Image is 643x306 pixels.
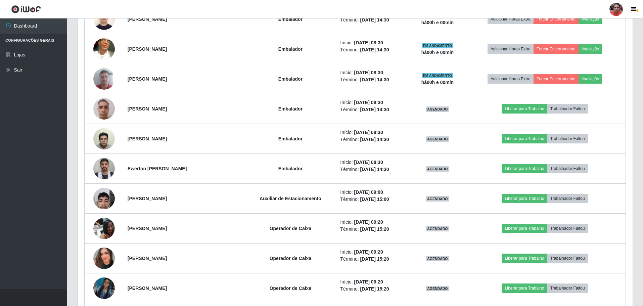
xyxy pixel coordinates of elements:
[278,106,303,112] strong: Embalador
[547,164,588,173] button: Trabalhador Faltou
[360,137,389,142] time: [DATE] 14:30
[93,30,115,68] img: 1745771310977.jpeg
[360,167,389,172] time: [DATE] 14:30
[128,16,167,22] strong: [PERSON_NAME]
[421,20,454,25] strong: há 00 h e 00 min
[488,14,534,24] button: Adicionar Horas Extra
[340,76,407,83] li: Término:
[354,249,383,255] time: [DATE] 09:20
[360,256,389,262] time: [DATE] 15:20
[354,160,383,165] time: [DATE] 08:30
[422,43,454,48] span: EM ANDAMENTO
[340,69,407,76] li: Início:
[278,136,303,141] strong: Embalador
[360,226,389,232] time: [DATE] 15:20
[340,46,407,53] li: Término:
[278,46,303,52] strong: Embalador
[340,39,407,46] li: Início:
[354,189,383,195] time: [DATE] 09:00
[340,219,407,226] li: Início:
[360,196,389,202] time: [DATE] 15:00
[534,14,579,24] button: Forçar Encerramento
[360,77,389,82] time: [DATE] 14:30
[426,106,449,112] span: AGENDADO
[278,76,303,82] strong: Embalador
[360,107,389,112] time: [DATE] 14:30
[579,44,602,54] button: Avaliação
[93,5,115,33] img: 1743808660316.jpeg
[422,73,454,78] span: EM ANDAMENTO
[270,256,312,261] strong: Operador de Caixa
[340,16,407,24] li: Término:
[128,166,187,171] strong: Ewerton [PERSON_NAME]
[502,194,547,203] button: Liberar para Trabalho
[128,256,167,261] strong: [PERSON_NAME]
[502,254,547,263] button: Liberar para Trabalho
[579,14,602,24] button: Avaliação
[93,124,115,153] img: 1756848334651.jpeg
[340,99,407,106] li: Início:
[547,194,588,203] button: Trabalhador Faltou
[547,254,588,263] button: Trabalhador Faltou
[340,129,407,136] li: Início:
[426,196,449,202] span: AGENDADO
[547,224,588,233] button: Trabalhador Faltou
[93,239,115,277] img: 1750801890236.jpeg
[547,134,588,143] button: Trabalhador Faltou
[340,106,407,113] li: Término:
[128,286,167,291] strong: [PERSON_NAME]
[270,226,312,231] strong: Operador de Caixa
[128,106,167,112] strong: [PERSON_NAME]
[488,74,534,84] button: Adicionar Horas Extra
[93,94,115,123] img: 1751476374327.jpeg
[340,189,407,196] li: Início:
[340,249,407,256] li: Início:
[278,166,303,171] strong: Embalador
[421,80,454,85] strong: há 00 h e 00 min
[340,256,407,263] li: Término:
[360,17,389,23] time: [DATE] 14:30
[354,100,383,105] time: [DATE] 08:30
[128,226,167,231] strong: [PERSON_NAME]
[421,50,454,55] strong: há 00 h e 00 min
[128,136,167,141] strong: [PERSON_NAME]
[534,74,579,84] button: Forçar Encerramento
[502,164,547,173] button: Liberar para Trabalho
[340,278,407,286] li: Início:
[354,279,383,285] time: [DATE] 09:20
[502,224,547,233] button: Liberar para Trabalho
[128,46,167,52] strong: [PERSON_NAME]
[360,286,389,292] time: [DATE] 15:20
[11,5,41,13] img: CoreUI Logo
[354,70,383,75] time: [DATE] 08:30
[354,130,383,135] time: [DATE] 08:30
[128,196,167,201] strong: [PERSON_NAME]
[128,76,167,82] strong: [PERSON_NAME]
[579,74,602,84] button: Avaliação
[426,166,449,172] span: AGENDADO
[93,154,115,183] img: 1757439574597.jpeg
[502,134,547,143] button: Liberar para Trabalho
[426,256,449,261] span: AGENDADO
[426,136,449,142] span: AGENDADO
[426,286,449,291] span: AGENDADO
[260,196,321,201] strong: Auxiliar de Estacionamento
[354,219,383,225] time: [DATE] 09:20
[340,136,407,143] li: Término:
[340,196,407,203] li: Término:
[340,226,407,233] li: Término:
[426,226,449,231] span: AGENDADO
[340,159,407,166] li: Início:
[547,283,588,293] button: Trabalhador Faltou
[502,104,547,114] button: Liberar para Trabalho
[360,47,389,52] time: [DATE] 14:30
[340,166,407,173] li: Término:
[547,104,588,114] button: Trabalhador Faltou
[502,283,547,293] button: Liberar para Trabalho
[534,44,579,54] button: Forçar Encerramento
[488,44,534,54] button: Adicionar Horas Extra
[340,286,407,293] li: Término:
[354,40,383,45] time: [DATE] 08:30
[93,64,115,93] img: 1749214074954.jpeg
[278,16,303,22] strong: Embalador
